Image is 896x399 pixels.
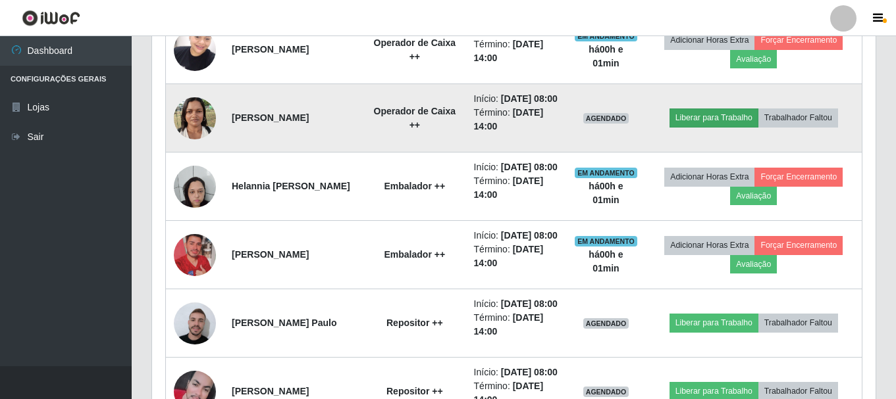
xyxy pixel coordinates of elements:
[174,218,216,293] img: 1741878920639.jpeg
[758,314,838,332] button: Trabalhador Faltou
[664,168,754,186] button: Adicionar Horas Extra
[583,387,629,397] span: AGENDADO
[758,108,838,127] button: Trabalhador Faltou
[575,168,637,178] span: EM ANDAMENTO
[386,317,443,328] strong: Repositor ++
[583,318,629,329] span: AGENDADO
[730,255,777,273] button: Avaliação
[589,44,623,68] strong: há 00 h e 01 min
[474,37,559,65] li: Término:
[474,160,559,174] li: Início:
[174,22,216,78] img: 1652038178579.jpeg
[374,106,456,130] strong: Operador de Caixa ++
[501,93,558,104] time: [DATE] 08:00
[232,112,309,123] strong: [PERSON_NAME]
[501,230,558,241] time: [DATE] 08:00
[589,181,623,205] strong: há 00 h e 01 min
[386,386,443,396] strong: Repositor ++
[474,92,559,106] li: Início:
[583,113,629,124] span: AGENDADO
[232,386,309,396] strong: [PERSON_NAME]
[384,181,446,191] strong: Embalador ++
[374,37,456,62] strong: Operador de Caixa ++
[474,311,559,339] li: Término:
[474,174,559,202] li: Término:
[501,298,558,309] time: [DATE] 08:00
[232,181,350,191] strong: Helannia [PERSON_NAME]
[754,31,843,49] button: Forçar Encerramento
[501,162,558,172] time: [DATE] 08:00
[474,106,559,133] li: Término:
[474,243,559,270] li: Término:
[754,236,843,254] button: Forçar Encerramento
[670,314,758,332] button: Liberar para Trabalho
[474,297,559,311] li: Início:
[664,31,754,49] button: Adicionar Horas Extra
[730,187,777,205] button: Avaliação
[670,108,758,127] button: Liberar para Trabalho
[575,31,637,41] span: EM ANDAMENTO
[664,236,754,254] button: Adicionar Horas Extra
[730,50,777,68] button: Avaliação
[501,367,558,377] time: [DATE] 08:00
[22,10,80,26] img: CoreUI Logo
[174,90,216,146] img: 1720809249319.jpeg
[474,229,559,243] li: Início:
[754,168,843,186] button: Forçar Encerramento
[232,44,309,55] strong: [PERSON_NAME]
[474,365,559,379] li: Início:
[575,236,637,246] span: EM ANDAMENTO
[384,249,446,260] strong: Embalador ++
[589,249,623,273] strong: há 00 h e 01 min
[232,317,336,328] strong: [PERSON_NAME] Paulo
[232,249,309,260] strong: [PERSON_NAME]
[174,300,216,347] img: 1744226938039.jpeg
[174,158,216,214] img: 1730987452879.jpeg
